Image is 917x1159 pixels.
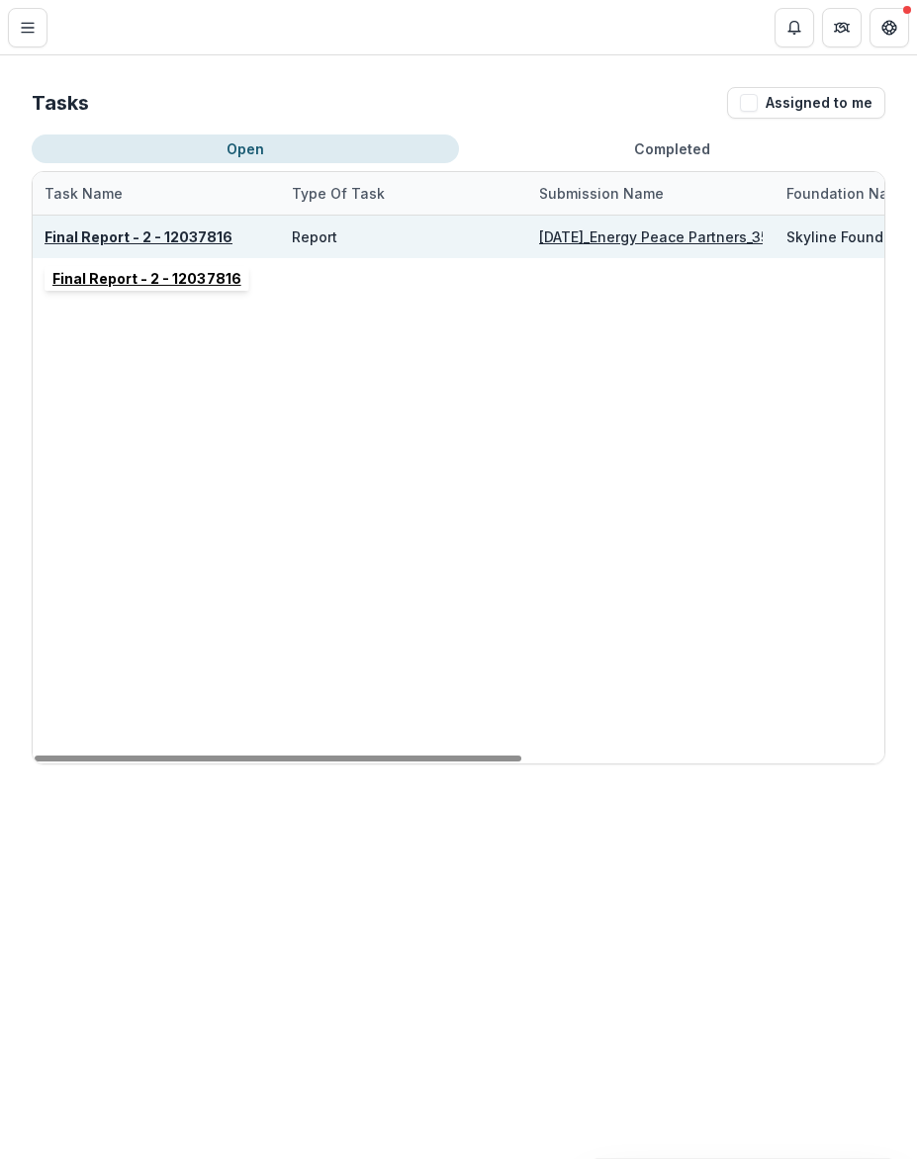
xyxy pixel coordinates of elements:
[280,183,397,204] div: Type of Task
[527,172,775,215] div: Submission Name
[727,87,885,119] button: Assigned to me
[870,8,909,47] button: Get Help
[45,228,232,245] a: Final Report - 2 - 12037816
[527,183,676,204] div: Submission Name
[280,172,527,215] div: Type of Task
[822,8,862,47] button: Partners
[459,134,886,163] button: Completed
[292,226,337,247] div: Report
[8,8,47,47] button: Toggle Menu
[32,91,89,115] h2: Tasks
[33,172,280,215] div: Task Name
[775,8,814,47] button: Notifications
[33,183,135,204] div: Task Name
[539,228,804,245] a: [DATE]_Energy Peace Partners_350000
[32,134,459,163] button: Open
